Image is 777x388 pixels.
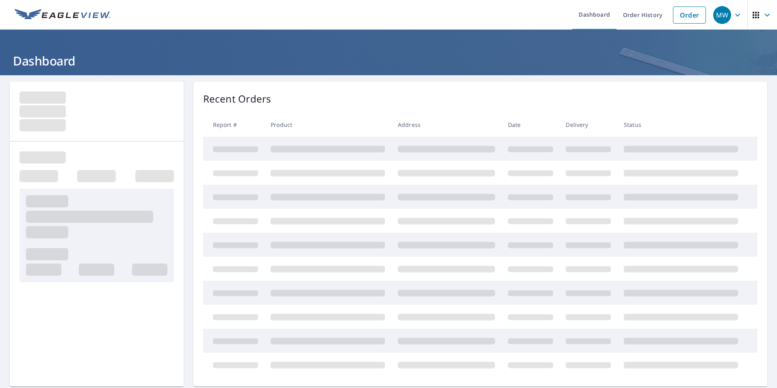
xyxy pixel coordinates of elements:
th: Report # [203,113,265,137]
img: EV Logo [15,9,111,21]
a: Order [673,7,706,24]
div: MW [713,6,731,24]
p: Recent Orders [203,92,271,106]
th: Date [501,113,560,137]
h1: Dashboard [10,52,767,69]
th: Address [391,113,501,137]
th: Product [264,113,391,137]
th: Status [617,113,744,137]
th: Delivery [559,113,617,137]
